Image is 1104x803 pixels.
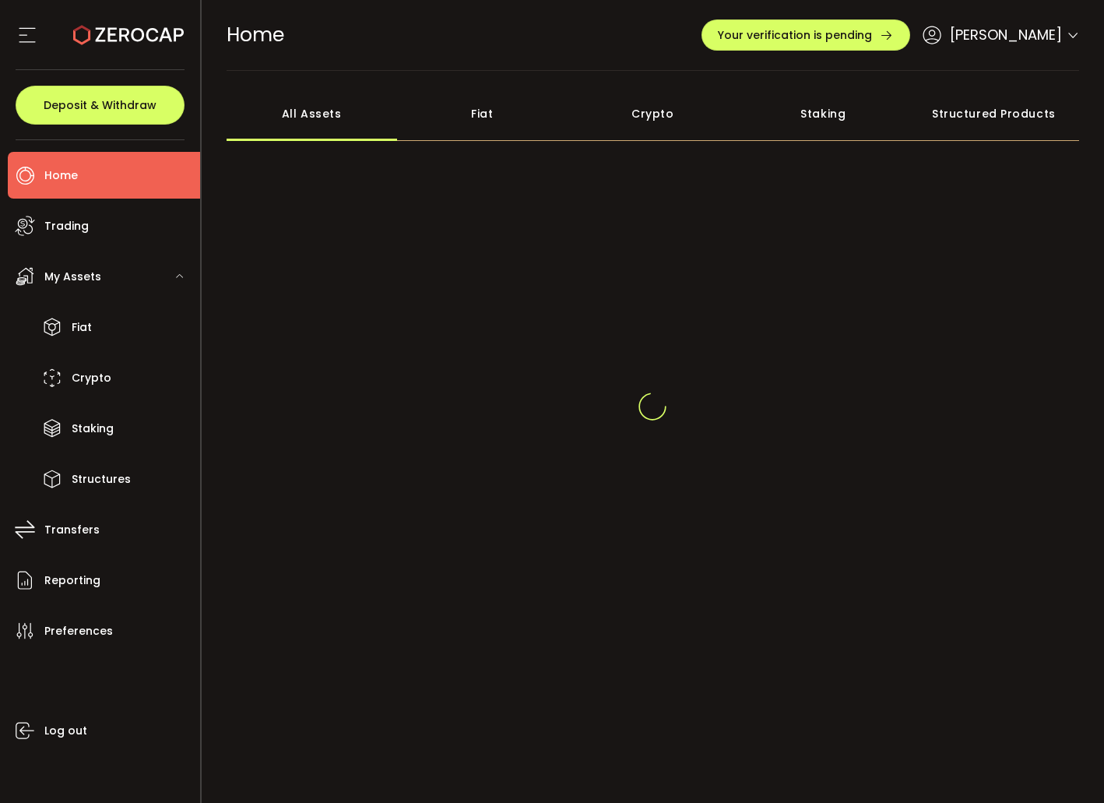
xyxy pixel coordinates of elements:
[397,86,568,141] div: Fiat
[44,720,87,742] span: Log out
[44,100,156,111] span: Deposit & Withdraw
[44,266,101,288] span: My Assets
[568,86,738,141] div: Crypto
[738,86,909,141] div: Staking
[16,86,185,125] button: Deposit & Withdraw
[72,468,131,491] span: Structures
[44,569,100,592] span: Reporting
[44,215,89,238] span: Trading
[72,316,92,339] span: Fiat
[72,367,111,389] span: Crypto
[44,519,100,541] span: Transfers
[909,86,1079,141] div: Structured Products
[718,30,872,41] span: Your verification is pending
[227,21,284,48] span: Home
[227,86,397,141] div: All Assets
[72,417,114,440] span: Staking
[701,19,910,51] button: Your verification is pending
[950,24,1062,45] span: [PERSON_NAME]
[44,164,78,187] span: Home
[44,620,113,643] span: Preferences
